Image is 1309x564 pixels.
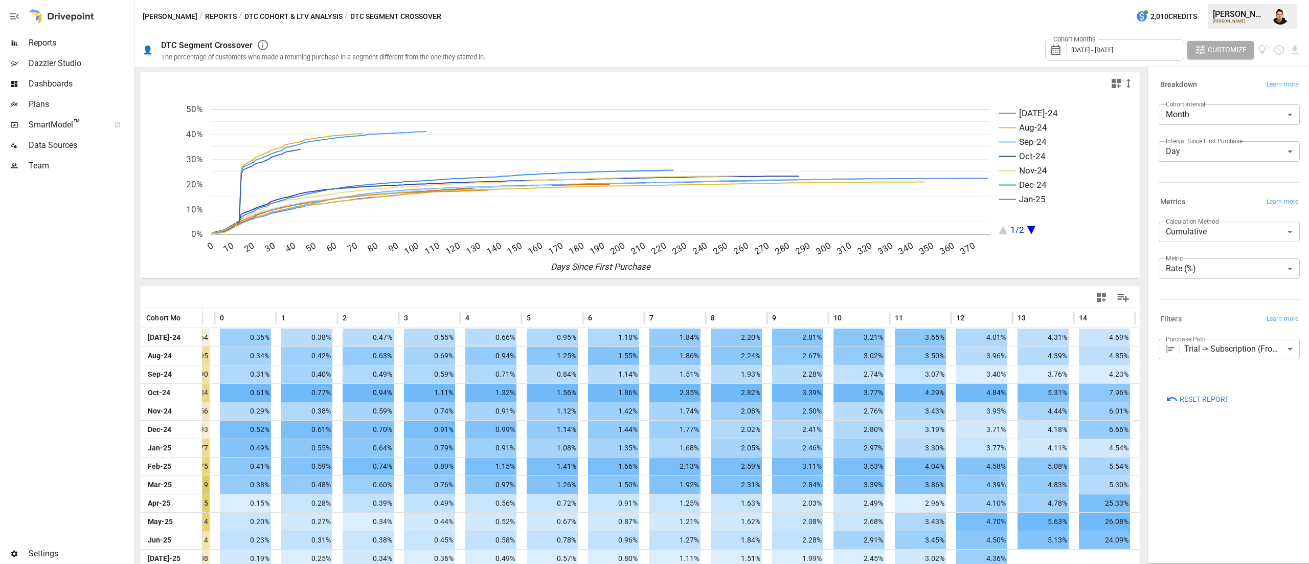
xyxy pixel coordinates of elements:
[772,347,823,365] span: 2.67%
[938,240,956,256] text: 360
[465,458,516,475] span: 1.15%
[1088,311,1102,325] button: Sort
[146,476,173,494] span: Mar-25
[348,311,362,325] button: Sort
[404,439,455,457] span: 0.79%
[143,45,153,55] div: 👤
[711,313,715,323] span: 8
[1018,421,1069,439] span: 4.18%
[281,476,332,494] span: 0.48%
[146,329,182,346] span: [DATE]-24
[283,240,297,254] text: 40
[205,10,237,23] button: Reports
[956,458,1007,475] span: 4.58%
[465,421,516,439] span: 0.99%
[1079,458,1130,475] span: 5.54%
[895,439,946,457] span: 3.30%
[772,313,776,323] span: 9
[404,476,455,494] span: 0.76%
[186,129,202,139] text: 40%
[753,240,771,256] text: 270
[29,119,103,131] span: SmartModel
[220,365,271,383] span: 0.31%
[1289,44,1301,56] button: Download report
[833,476,885,494] span: 3.39%
[527,402,578,420] span: 1.12%
[588,313,592,323] span: 6
[895,402,946,420] span: 3.43%
[649,347,701,365] span: 1.86%
[772,365,823,383] span: 2.28%
[464,240,483,256] text: 130
[1159,104,1300,125] div: Month
[649,458,701,475] span: 2.13%
[343,347,394,365] span: 0.63%
[895,365,946,383] span: 3.07%
[146,347,173,365] span: Aug-24
[526,240,545,256] text: 160
[220,421,271,439] span: 0.52%
[711,476,762,494] span: 2.31%
[1051,35,1098,44] label: Cohort Months
[225,311,239,325] button: Sort
[649,329,701,346] span: 1.84%
[1079,402,1130,420] span: 6.01%
[654,311,669,325] button: Sort
[527,476,578,494] span: 1.26%
[220,313,224,323] span: 0
[29,548,132,560] span: Settings
[1159,141,1300,162] div: Day
[1027,311,1041,325] button: Sort
[895,421,946,439] span: 3.19%
[244,10,343,23] button: DTC Cohort & LTV Analysis
[833,439,885,457] span: 2.97%
[220,402,271,420] span: 0.29%
[588,458,639,475] span: 1.66%
[404,365,455,383] span: 0.59%
[220,384,271,402] span: 0.61%
[29,160,132,172] span: Team
[711,329,762,346] span: 2.20%
[527,421,578,439] span: 1.14%
[527,347,578,365] span: 1.25%
[186,179,202,189] text: 20%
[527,384,578,402] span: 1.56%
[895,476,946,494] span: 3.86%
[772,384,823,402] span: 3.39%
[146,384,172,402] span: Oct-24
[629,240,647,256] text: 210
[1132,7,1201,26] button: 2,010Credits
[1272,8,1289,25] img: Francisco Sanchez
[220,476,271,494] span: 0.38%
[220,347,271,365] span: 0.34%
[588,365,639,383] span: 1.14%
[1019,194,1046,204] text: Jan-25
[833,313,842,323] span: 10
[220,458,271,475] span: 0.41%
[1018,402,1069,420] span: 4.44%
[835,240,853,256] text: 310
[281,402,332,420] span: 0.38%
[649,476,701,494] span: 1.92%
[423,240,441,256] text: 110
[958,240,977,256] text: 370
[649,494,701,512] span: 1.25%
[146,421,173,439] span: Dec-24
[186,104,202,114] text: 50%
[409,311,423,325] button: Sort
[146,458,173,475] span: Feb-25
[1018,347,1069,365] span: 4.39%
[281,421,332,439] span: 0.61%
[404,384,455,402] span: 1.11%
[876,240,894,256] text: 330
[387,240,400,254] text: 90
[1019,151,1046,161] text: Oct-24
[161,53,485,61] div: The percentage of customers who made a returning purchase in a segment different from the one the...
[1010,225,1024,235] text: 1/2
[29,78,132,90] span: Dashboards
[1166,100,1205,109] label: Cohort Interval
[588,329,639,346] span: 1.18%
[855,240,874,256] text: 320
[956,347,1007,365] span: 3.96%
